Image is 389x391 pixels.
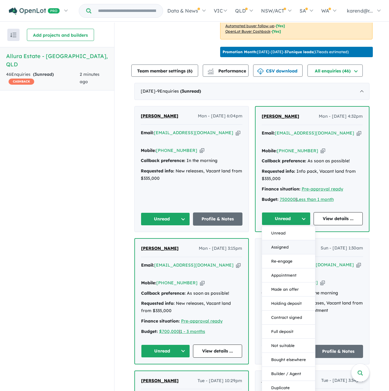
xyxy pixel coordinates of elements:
[262,168,295,174] strong: Requested info:
[236,262,241,268] button: Copy
[209,68,246,74] span: Performance
[6,52,108,68] h5: Allura Estate - [GEOGRAPHIC_DATA] , QLD
[6,71,80,86] div: 46 Enquir ies
[141,245,179,252] a: [PERSON_NAME]
[198,113,242,120] span: Mon - [DATE] 6:04pm
[262,158,306,164] strong: Callback preference:
[262,197,278,202] strong: Budget:
[141,168,242,182] div: New releases, Vacant land from $335,000
[280,197,296,202] u: 750000
[200,147,204,154] button: Copy
[141,300,242,315] div: New releases, Vacant land from $335,000
[208,70,214,74] img: bar-chart.svg
[262,282,315,297] button: Made an offer
[141,130,154,135] strong: Email:
[141,245,179,251] span: [PERSON_NAME]
[203,65,249,77] button: Performance
[261,245,299,252] a: [PERSON_NAME]
[141,329,158,334] strong: Budget:
[9,79,34,85] span: CASHBACK
[253,65,303,77] button: CSV download
[261,345,311,358] button: Re-engage
[35,72,37,77] span: 3
[80,72,100,84] span: 2 minutes ago
[262,113,299,119] span: [PERSON_NAME]
[356,262,361,268] button: Copy
[314,212,363,225] a: View details ...
[262,168,363,183] div: Info pack, Vacant land from $335,000
[314,345,363,358] a: Profile & Notes
[357,130,361,136] button: Copy
[277,280,318,285] a: [PHONE_NUMBER]
[261,262,274,267] strong: Email:
[141,148,156,153] strong: Mobile:
[262,157,363,165] div: As soon as possible!
[134,83,369,100] div: [DATE]
[285,50,313,54] b: 37 unique leads
[159,329,179,334] a: $700,000
[347,8,373,14] span: karend@r...
[193,212,242,226] a: Profile & Notes
[262,339,315,353] button: Not suitable
[321,245,363,252] span: Sun - [DATE] 1:30am
[321,377,363,384] span: Tue - [DATE] 3:34pm
[141,157,242,164] div: In the morning
[223,49,349,55] p: [DATE] - [DATE] - ( 17 leads estimated)
[262,311,315,325] button: Contract signed
[262,226,315,240] button: Unread
[198,377,242,385] span: Tue - [DATE] 10:29pm
[277,148,318,153] a: [PHONE_NUMBER]
[262,130,275,136] strong: Email:
[131,65,198,77] button: Team member settings (6)
[262,254,315,268] button: Re-engage
[262,268,315,282] button: Appointment
[188,68,191,74] span: 6
[33,72,54,77] strong: ( unread)
[193,345,242,358] a: View details ...
[141,378,179,383] span: [PERSON_NAME]
[302,186,343,192] a: Pre-approval ready
[262,148,277,153] strong: Mobile:
[181,318,223,324] a: Pre-approval ready
[141,290,186,296] strong: Callback preference:
[296,197,334,202] a: Less than 1 month
[274,262,354,267] a: [EMAIL_ADDRESS][DOMAIN_NAME]
[262,186,300,192] strong: Finance situation:
[275,130,354,136] a: [EMAIL_ADDRESS][DOMAIN_NAME]
[261,290,363,297] div: In the morning
[154,130,233,135] a: [EMAIL_ADDRESS][DOMAIN_NAME]
[180,329,205,334] a: 1 - 3 months
[141,290,242,297] div: As soon as possible!
[208,68,213,72] img: line-chart.svg
[262,353,315,367] button: Bought elsewhere
[182,88,184,94] span: 3
[27,29,94,41] button: Add projects and builders
[141,280,156,286] strong: Mobile:
[9,7,60,15] img: Openlot PRO Logo White
[155,88,201,94] span: - 9 Enquir ies
[307,65,363,77] button: All enquiries (46)
[320,279,325,286] button: Copy
[225,29,271,34] u: OpenLot Buyer Cashback
[261,378,279,383] span: Reg Still
[262,113,299,120] a: [PERSON_NAME]
[156,280,198,286] a: [PHONE_NUMBER]
[154,262,234,268] a: [EMAIL_ADDRESS][DOMAIN_NAME]
[141,377,179,385] a: [PERSON_NAME]
[257,68,264,75] img: download icon
[262,325,315,339] button: Full deposit
[262,196,363,203] div: |
[141,262,154,268] strong: Email:
[261,377,279,384] a: Reg Still
[93,4,162,17] input: Try estate name, suburb, builder or developer
[141,158,185,163] strong: Callback preference:
[10,33,16,37] img: sort.svg
[225,24,274,28] u: Automated buyer follow-up
[156,148,197,153] a: [PHONE_NUMBER]
[141,318,180,324] strong: Finance situation:
[261,245,299,251] span: [PERSON_NAME]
